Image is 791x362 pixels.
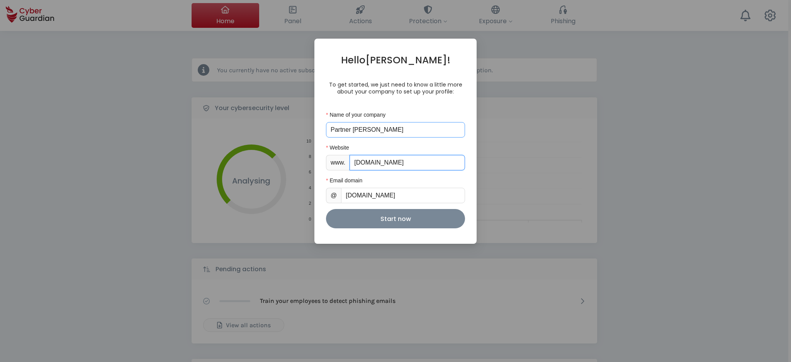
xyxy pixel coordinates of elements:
p: To get started, we just need to know a little more about your company to set up your profile: [326,82,465,95]
input: Name of your company [326,122,465,138]
label: Name of your company [326,110,391,119]
input: Website [350,155,465,170]
div: Start now [332,214,459,224]
h1: Hello [PERSON_NAME]! [326,54,465,66]
label: Website [326,143,355,152]
span: www. [326,155,350,170]
span: @ [326,188,341,203]
label: Email domain [326,176,368,185]
input: Email domain [341,188,465,203]
button: Start now [326,209,465,228]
